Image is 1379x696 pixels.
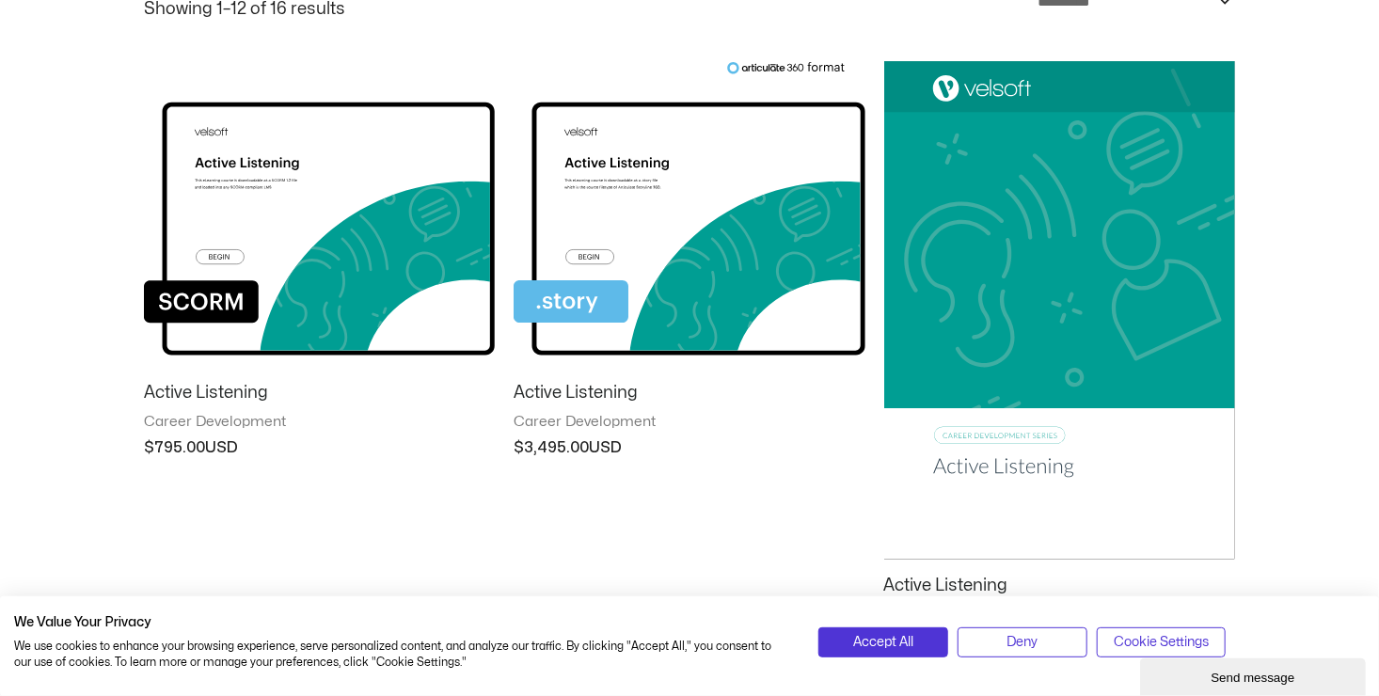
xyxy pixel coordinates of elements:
a: Active Listening [514,382,864,412]
span: $ [514,440,524,455]
iframe: chat widget [1140,655,1370,696]
span: Deny [1007,632,1038,653]
span: $ [144,440,154,455]
span: Accept All [853,632,913,653]
span: Career Development [144,413,495,432]
button: Accept all cookies [818,627,948,657]
p: We use cookies to enhance your browsing experience, serve personalized content, and analyze our t... [14,639,790,671]
h2: We Value Your Privacy [14,614,790,631]
h2: Active Listening [514,382,864,403]
img: Active Listening [514,61,864,367]
bdi: 795.00 [144,440,205,455]
img: Active Listening [884,61,1235,560]
bdi: 3,495.00 [514,440,589,455]
a: Active Listening [144,382,495,412]
p: Showing 1–12 of 16 results [144,1,345,18]
h2: Active Listening [144,382,495,403]
span: Cookie Settings [1114,632,1209,653]
img: Active Listening [144,61,495,367]
button: Deny all cookies [958,627,1087,657]
span: Career Development [514,413,864,432]
button: Adjust cookie preferences [1097,627,1227,657]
